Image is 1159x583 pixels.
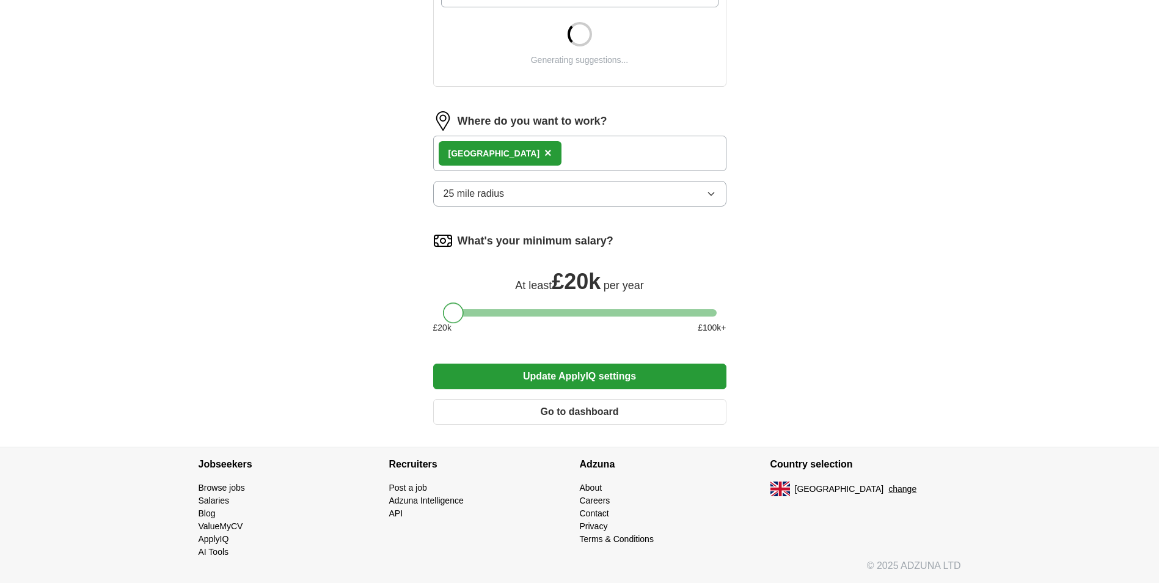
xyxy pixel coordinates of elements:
[604,279,644,291] span: per year
[199,534,229,544] a: ApplyIQ
[515,279,552,291] span: At least
[770,482,790,496] img: UK flag
[888,483,916,496] button: change
[189,559,971,583] div: © 2025 ADZUNA LTD
[433,364,726,389] button: Update ApplyIQ settings
[580,534,654,544] a: Terms & Conditions
[580,521,608,531] a: Privacy
[199,521,243,531] a: ValueMyCV
[433,181,726,207] button: 25 mile radius
[580,508,609,518] a: Contact
[199,496,230,505] a: Salaries
[544,146,552,159] span: ×
[199,483,245,493] a: Browse jobs
[389,508,403,518] a: API
[458,113,607,130] label: Where do you want to work?
[433,399,726,425] button: Go to dashboard
[552,269,601,294] span: £ 20k
[444,186,505,201] span: 25 mile radius
[389,496,464,505] a: Adzuna Intelligence
[199,547,229,557] a: AI Tools
[433,321,452,334] span: £ 20 k
[458,233,613,249] label: What's your minimum salary?
[698,321,726,334] span: £ 100 k+
[531,54,629,67] div: Generating suggestions...
[544,144,552,163] button: ×
[199,508,216,518] a: Blog
[580,483,602,493] a: About
[448,147,540,160] div: [GEOGRAPHIC_DATA]
[433,231,453,251] img: salary.png
[433,111,453,131] img: location.png
[795,483,884,496] span: [GEOGRAPHIC_DATA]
[389,483,427,493] a: Post a job
[580,496,610,505] a: Careers
[770,447,961,482] h4: Country selection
